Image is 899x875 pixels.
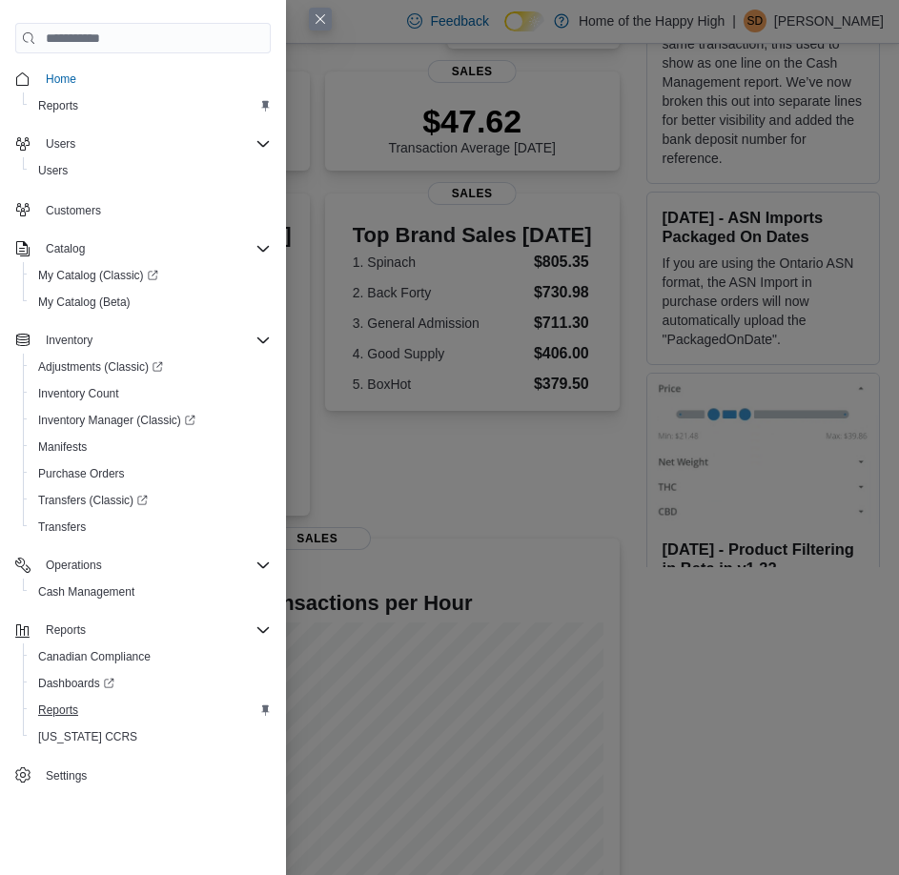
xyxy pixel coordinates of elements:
[23,92,278,119] button: Reports
[23,262,278,289] a: My Catalog (Classic)
[31,436,94,458] a: Manifests
[8,552,278,579] button: Operations
[31,725,271,748] span: Washington CCRS
[31,516,93,539] a: Transfers
[31,489,271,512] span: Transfers (Classic)
[46,333,92,348] span: Inventory
[31,672,271,695] span: Dashboards
[38,584,134,600] span: Cash Management
[31,516,271,539] span: Transfers
[309,8,332,31] button: Close this dialog
[23,579,278,605] button: Cash Management
[46,558,102,573] span: Operations
[8,762,278,789] button: Settings
[38,67,271,91] span: Home
[31,382,271,405] span: Inventory Count
[23,643,278,670] button: Canadian Compliance
[38,329,271,352] span: Inventory
[31,159,75,182] a: Users
[8,131,278,157] button: Users
[31,409,271,432] span: Inventory Manager (Classic)
[23,407,278,434] a: Inventory Manager (Classic)
[23,487,278,514] a: Transfers (Classic)
[31,489,155,512] a: Transfers (Classic)
[38,764,94,787] a: Settings
[38,329,100,352] button: Inventory
[46,768,87,783] span: Settings
[31,462,271,485] span: Purchase Orders
[38,619,93,641] button: Reports
[38,413,195,428] span: Inventory Manager (Classic)
[38,649,151,664] span: Canadian Compliance
[31,291,271,314] span: My Catalog (Beta)
[38,554,110,577] button: Operations
[38,763,271,787] span: Settings
[31,382,127,405] a: Inventory Count
[8,65,278,92] button: Home
[38,676,114,691] span: Dashboards
[15,57,271,793] nav: Complex example
[31,356,171,378] a: Adjustments (Classic)
[31,462,133,485] a: Purchase Orders
[38,439,87,455] span: Manifests
[23,354,278,380] a: Adjustments (Classic)
[23,670,278,697] a: Dashboards
[31,94,271,117] span: Reports
[31,436,271,458] span: Manifests
[38,68,84,91] a: Home
[38,98,78,113] span: Reports
[31,645,271,668] span: Canadian Compliance
[31,699,86,722] a: Reports
[31,291,138,314] a: My Catalog (Beta)
[31,580,142,603] a: Cash Management
[38,702,78,718] span: Reports
[8,327,278,354] button: Inventory
[46,241,85,256] span: Catalog
[31,645,158,668] a: Canadian Compliance
[38,132,83,155] button: Users
[31,672,122,695] a: Dashboards
[31,94,86,117] a: Reports
[31,264,166,287] a: My Catalog (Classic)
[31,159,271,182] span: Users
[8,617,278,643] button: Reports
[38,519,86,535] span: Transfers
[31,725,145,748] a: [US_STATE] CCRS
[38,466,125,481] span: Purchase Orders
[38,237,271,260] span: Catalog
[38,554,271,577] span: Operations
[46,622,86,638] span: Reports
[38,199,109,222] a: Customers
[38,359,163,375] span: Adjustments (Classic)
[31,356,271,378] span: Adjustments (Classic)
[23,157,278,184] button: Users
[23,289,278,315] button: My Catalog (Beta)
[8,235,278,262] button: Catalog
[31,264,271,287] span: My Catalog (Classic)
[23,380,278,407] button: Inventory Count
[46,136,75,152] span: Users
[38,163,68,178] span: Users
[38,268,158,283] span: My Catalog (Classic)
[23,697,278,723] button: Reports
[38,729,137,744] span: [US_STATE] CCRS
[31,699,271,722] span: Reports
[23,723,278,750] button: [US_STATE] CCRS
[46,71,76,87] span: Home
[38,197,271,221] span: Customers
[8,195,278,223] button: Customers
[38,132,271,155] span: Users
[46,203,101,218] span: Customers
[38,295,131,310] span: My Catalog (Beta)
[38,386,119,401] span: Inventory Count
[23,514,278,540] button: Transfers
[23,434,278,460] button: Manifests
[38,237,92,260] button: Catalog
[38,619,271,641] span: Reports
[31,409,203,432] a: Inventory Manager (Classic)
[31,580,271,603] span: Cash Management
[38,493,148,508] span: Transfers (Classic)
[23,460,278,487] button: Purchase Orders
